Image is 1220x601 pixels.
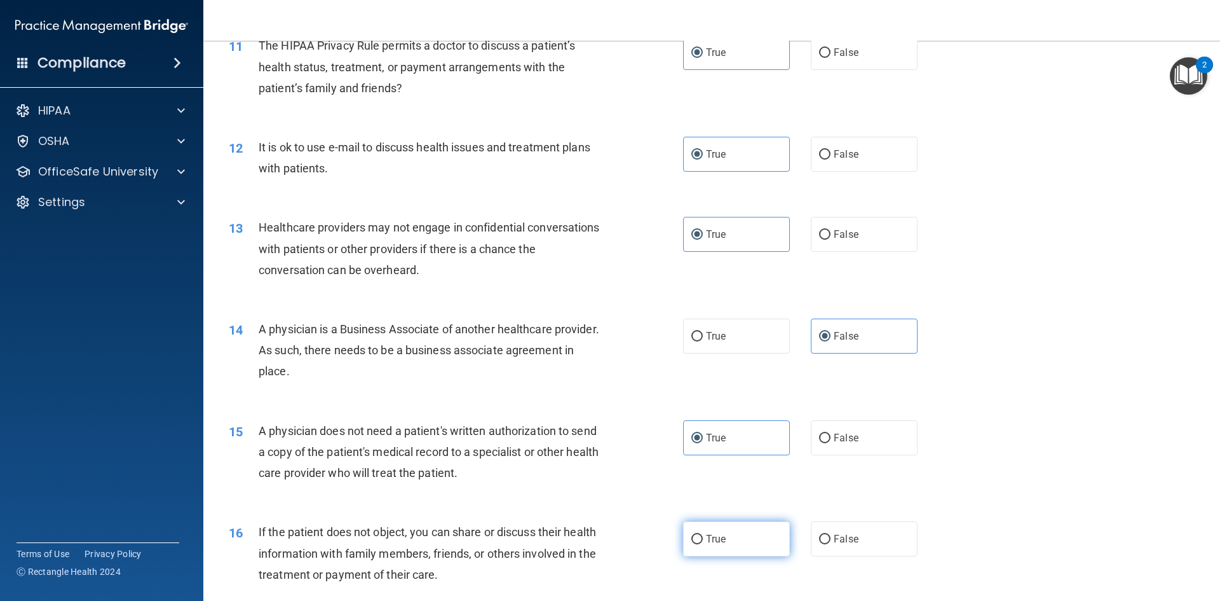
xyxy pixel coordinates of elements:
[691,332,703,342] input: True
[1202,65,1207,81] div: 2
[17,548,69,560] a: Terms of Use
[819,434,830,443] input: False
[819,332,830,342] input: False
[706,432,726,444] span: True
[819,535,830,544] input: False
[259,525,596,581] span: If the patient does not object, you can share or discuss their health information with family mem...
[706,533,726,545] span: True
[15,134,185,149] a: OSHA
[706,46,726,59] span: True
[229,424,243,439] span: 15
[691,230,703,240] input: True
[834,148,858,160] span: False
[706,148,726,160] span: True
[38,164,158,179] p: OfficeSafe University
[834,432,858,444] span: False
[691,48,703,58] input: True
[229,39,243,54] span: 11
[834,228,858,240] span: False
[819,230,830,240] input: False
[819,48,830,58] input: False
[15,164,185,179] a: OfficeSafe University
[37,54,126,72] h4: Compliance
[259,141,590,175] span: It is ok to use e-mail to discuss health issues and treatment plans with patients.
[691,535,703,544] input: True
[834,330,858,342] span: False
[38,134,70,149] p: OSHA
[15,13,188,39] img: PMB logo
[706,228,726,240] span: True
[85,548,142,560] a: Privacy Policy
[259,424,599,480] span: A physician does not need a patient's written authorization to send a copy of the patient's medic...
[229,141,243,156] span: 12
[229,525,243,541] span: 16
[17,565,121,578] span: Ⓒ Rectangle Health 2024
[38,103,71,118] p: HIPAA
[38,195,85,210] p: Settings
[259,322,599,378] span: A physician is a Business Associate of another healthcare provider. As such, there needs to be a ...
[706,330,726,342] span: True
[15,195,185,210] a: Settings
[1170,57,1207,95] button: Open Resource Center, 2 new notifications
[229,322,243,338] span: 14
[691,434,703,443] input: True
[229,221,243,236] span: 13
[834,46,858,59] span: False
[15,103,185,118] a: HIPAA
[259,221,600,276] span: Healthcare providers may not engage in confidential conversations with patients or other provider...
[819,150,830,160] input: False
[834,533,858,545] span: False
[259,39,575,94] span: The HIPAA Privacy Rule permits a doctor to discuss a patient’s health status, treatment, or payme...
[691,150,703,160] input: True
